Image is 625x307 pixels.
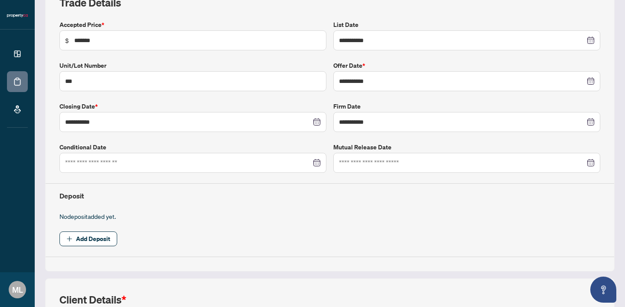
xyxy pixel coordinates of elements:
[59,293,126,307] h2: Client Details
[59,142,326,152] label: Conditional Date
[66,236,72,242] span: plus
[59,20,326,30] label: Accepted Price
[59,191,600,201] h4: Deposit
[333,102,600,111] label: Firm Date
[65,36,69,45] span: $
[590,277,616,303] button: Open asap
[59,102,326,111] label: Closing Date
[76,232,110,246] span: Add Deposit
[59,231,117,246] button: Add Deposit
[59,212,116,220] span: No deposit added yet.
[333,20,600,30] label: List Date
[12,284,23,296] span: ML
[333,142,600,152] label: Mutual Release Date
[59,61,326,70] label: Unit/Lot Number
[333,61,600,70] label: Offer Date
[7,13,28,18] img: logo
